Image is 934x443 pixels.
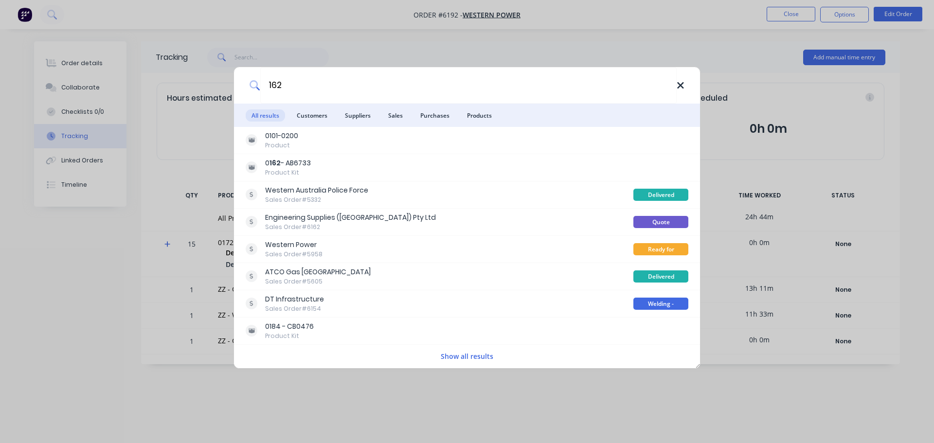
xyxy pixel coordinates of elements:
span: All results [246,109,285,122]
div: Ready for Assembly [633,243,688,255]
div: 0 - AB6733 [265,158,311,168]
b: 162 [269,158,281,168]
div: Product Kit [265,168,311,177]
div: Western Power [265,240,323,250]
div: Quote [633,216,688,228]
div: DT Infrastructure [265,294,324,304]
div: Sales Order #5605 [265,277,371,286]
div: ATCO Gas [GEOGRAPHIC_DATA] [265,267,371,277]
span: Products [461,109,498,122]
div: Engineering Supplies ([GEOGRAPHIC_DATA]) Pty Ltd [265,213,436,223]
span: Sales [382,109,409,122]
div: Western Australia Police Force [265,185,368,195]
div: Sales Order #6162 [265,223,436,231]
div: Product Kit [265,332,314,340]
input: Start typing a customer or supplier name to create a new order... [260,67,677,104]
div: Welding - Cocos Dr [633,298,688,310]
span: Purchases [414,109,455,122]
div: Sales Order #5332 [265,195,368,204]
span: Customers [291,109,333,122]
div: Product [265,141,298,150]
div: 0184 - CB0476 [265,321,314,332]
div: Sales Order #5958 [265,250,323,259]
div: Delivered [633,189,688,201]
div: Sales Order #6154 [265,304,324,313]
div: Delivered [633,270,688,283]
span: Suppliers [339,109,377,122]
div: 0101-0200 [265,131,298,141]
button: Show all results [438,351,496,362]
